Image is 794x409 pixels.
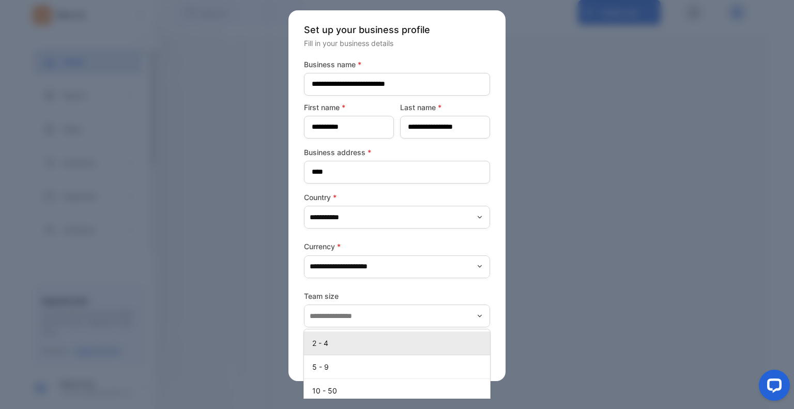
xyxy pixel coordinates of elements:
[304,241,490,252] label: Currency
[304,38,490,49] p: Fill in your business details
[304,291,490,301] label: Team size
[400,102,490,113] label: Last name
[304,59,490,70] label: Business name
[751,366,794,409] iframe: LiveChat chat widget
[304,147,490,158] label: Business address
[304,23,490,37] p: Set up your business profile
[304,192,490,203] label: Country
[304,102,394,113] label: First name
[312,338,486,349] p: 2 - 4
[312,361,486,372] p: 5 - 9
[312,385,486,396] p: 10 - 50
